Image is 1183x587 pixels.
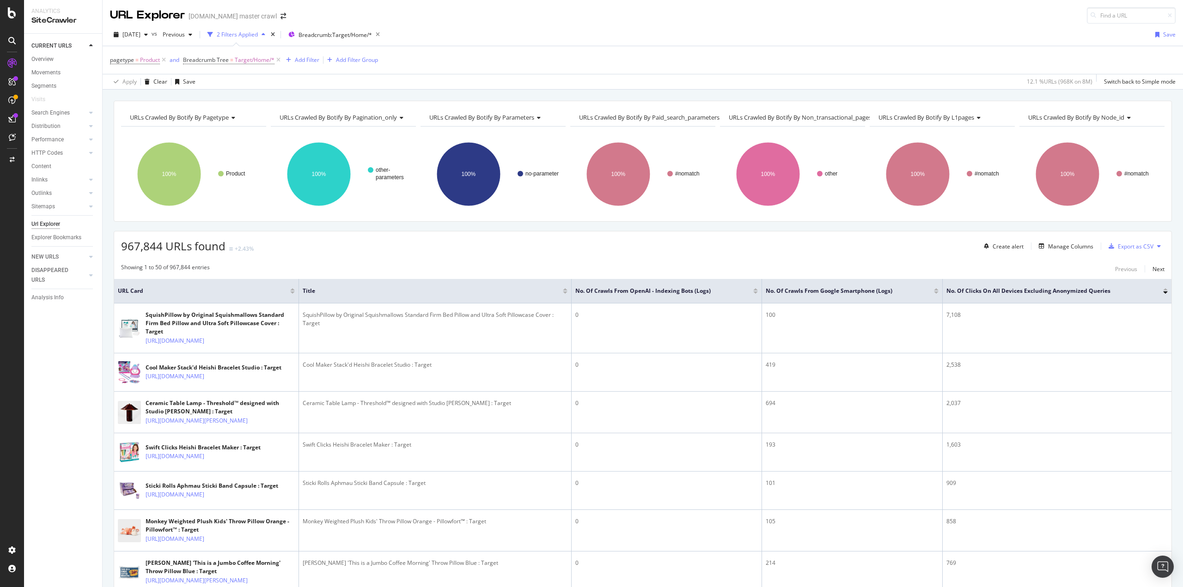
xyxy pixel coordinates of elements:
[1152,27,1176,42] button: Save
[31,135,86,145] a: Performance
[720,134,865,214] svg: A chart.
[946,287,1149,295] span: No. of Clicks On All Devices excluding anonymized queries
[946,311,1168,319] div: 7,108
[877,110,1006,125] h4: URLs Crawled By Botify By l1pages
[118,519,141,542] img: main image
[282,54,319,66] button: Add Filter
[130,113,229,121] span: URLs Crawled By Botify By pagetype
[946,441,1168,449] div: 1,603
[31,266,86,285] a: DISAPPEARED URLS
[229,248,233,250] img: Equal
[146,399,295,416] div: Ceramic Table Lamp - Threshold™ designed with Studio [PERSON_NAME] : Target
[575,311,758,319] div: 0
[525,170,559,177] text: no-parameter
[118,441,141,464] img: main image
[870,134,1015,214] div: A chart.
[376,167,390,173] text: other-
[230,56,233,64] span: =
[146,311,295,336] div: SquishPillow by Original Squishmallows Standard Firm Bed Pillow and Ultra Soft Pillowcase Cover :...
[727,110,885,125] h4: URLs Crawled By Botify By non_transactional_pages
[141,74,167,89] button: Clear
[280,113,397,121] span: URLs Crawled By Botify By pagination_only
[766,479,939,487] div: 101
[31,7,95,15] div: Analytics
[31,95,55,104] a: Visits
[122,78,137,85] div: Apply
[993,242,1024,250] div: Create alert
[31,219,60,229] div: Url Explorer
[31,175,86,185] a: Inlinks
[31,68,96,78] a: Movements
[189,12,277,21] div: [DOMAIN_NAME] master crawl
[183,78,195,85] div: Save
[121,134,266,214] svg: A chart.
[118,561,141,584] img: main image
[31,54,96,64] a: Overview
[146,443,261,452] div: Swift Clicks Heishi Bracelet Maker : Target
[1153,265,1165,273] div: Next
[1100,74,1176,89] button: Switch back to Simple mode
[1028,113,1124,121] span: URLs Crawled By Botify By node_id
[110,74,137,89] button: Apply
[766,287,920,295] span: No. of Crawls from Google Smartphone (Logs)
[579,113,720,121] span: URLs Crawled By Botify By paid_search_parameters
[323,54,378,66] button: Add Filter Group
[146,490,204,499] a: [URL][DOMAIN_NAME]
[570,134,715,214] svg: A chart.
[429,113,534,121] span: URLs Crawled By Botify By parameters
[766,311,939,319] div: 100
[946,361,1168,369] div: 2,538
[278,110,411,125] h4: URLs Crawled By Botify By pagination_only
[1027,78,1092,85] div: 12.1 % URLs ( 968K on 8M )
[122,30,140,38] span: 2025 Sep. 15th
[31,54,54,64] div: Overview
[575,517,758,526] div: 0
[577,110,733,125] h4: URLs Crawled By Botify By paid_search_parameters
[170,55,179,64] button: and
[31,252,86,262] a: NEW URLS
[31,252,59,262] div: NEW URLS
[766,517,939,526] div: 105
[31,202,86,212] a: Sitemaps
[159,27,196,42] button: Previous
[146,363,281,372] div: Cool Maker Stack'd Heishi Bracelet Studio : Target
[281,13,286,19] div: arrow-right-arrow-left
[946,479,1168,487] div: 909
[135,56,139,64] span: =
[311,171,326,177] text: 100%
[118,287,288,295] span: URL Card
[575,441,758,449] div: 0
[31,121,61,131] div: Distribution
[146,482,278,490] div: Sticki Rolls Aphmau Sticki Band Capsule : Target
[31,162,96,171] a: Content
[1104,78,1176,85] div: Switch back to Simple mode
[118,317,141,340] img: main image
[303,441,567,449] div: Swift Clicks Heishi Bracelet Maker : Target
[1035,241,1093,252] button: Manage Columns
[153,78,167,85] div: Clear
[421,134,566,214] svg: A chart.
[152,30,159,37] span: vs
[1153,263,1165,274] button: Next
[146,416,248,425] a: [URL][DOMAIN_NAME][PERSON_NAME]
[1026,110,1156,125] h4: URLs Crawled By Botify By node_id
[303,311,567,327] div: SquishPillow by Original Squishmallows Standard Firm Bed Pillow and Ultra Soft Pillowcase Cover :...
[31,233,81,242] div: Explorer Bookmarks
[1115,263,1137,274] button: Previous
[171,74,195,89] button: Save
[946,559,1168,567] div: 769
[118,479,141,502] img: main image
[427,110,557,125] h4: URLs Crawled By Botify By parameters
[159,30,185,38] span: Previous
[575,361,758,369] div: 0
[1019,134,1165,214] svg: A chart.
[183,56,229,64] span: Breadcrumb Tree
[162,171,177,177] text: 100%
[170,56,179,64] div: and
[675,170,700,177] text: #nomatch
[825,170,837,177] text: other
[31,293,64,303] div: Analysis Info
[146,534,204,544] a: [URL][DOMAIN_NAME]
